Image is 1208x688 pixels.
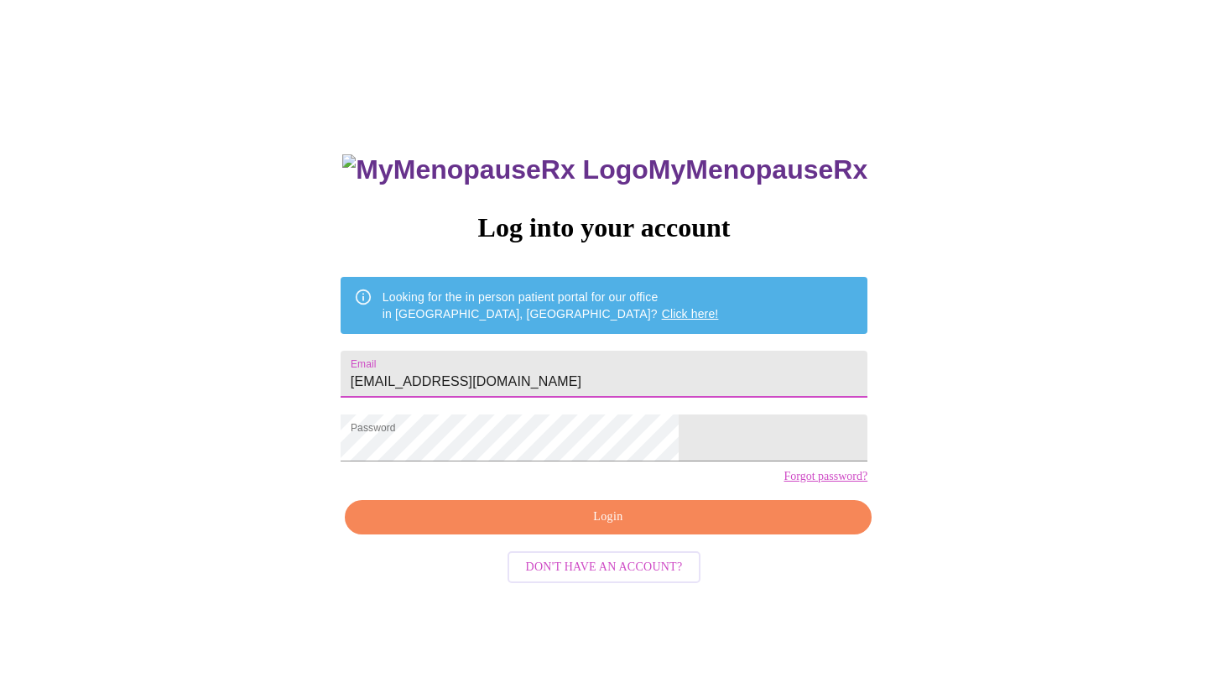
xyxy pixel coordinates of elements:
a: Forgot password? [784,470,867,483]
h3: Log into your account [341,212,867,243]
button: Login [345,500,872,534]
a: Don't have an account? [503,558,706,572]
button: Don't have an account? [508,551,701,584]
div: Looking for the in person patient portal for our office in [GEOGRAPHIC_DATA], [GEOGRAPHIC_DATA]? [383,282,719,329]
h3: MyMenopauseRx [342,154,867,185]
a: Click here! [662,307,719,321]
span: Login [364,507,852,528]
img: MyMenopauseRx Logo [342,154,648,185]
span: Don't have an account? [526,557,683,578]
